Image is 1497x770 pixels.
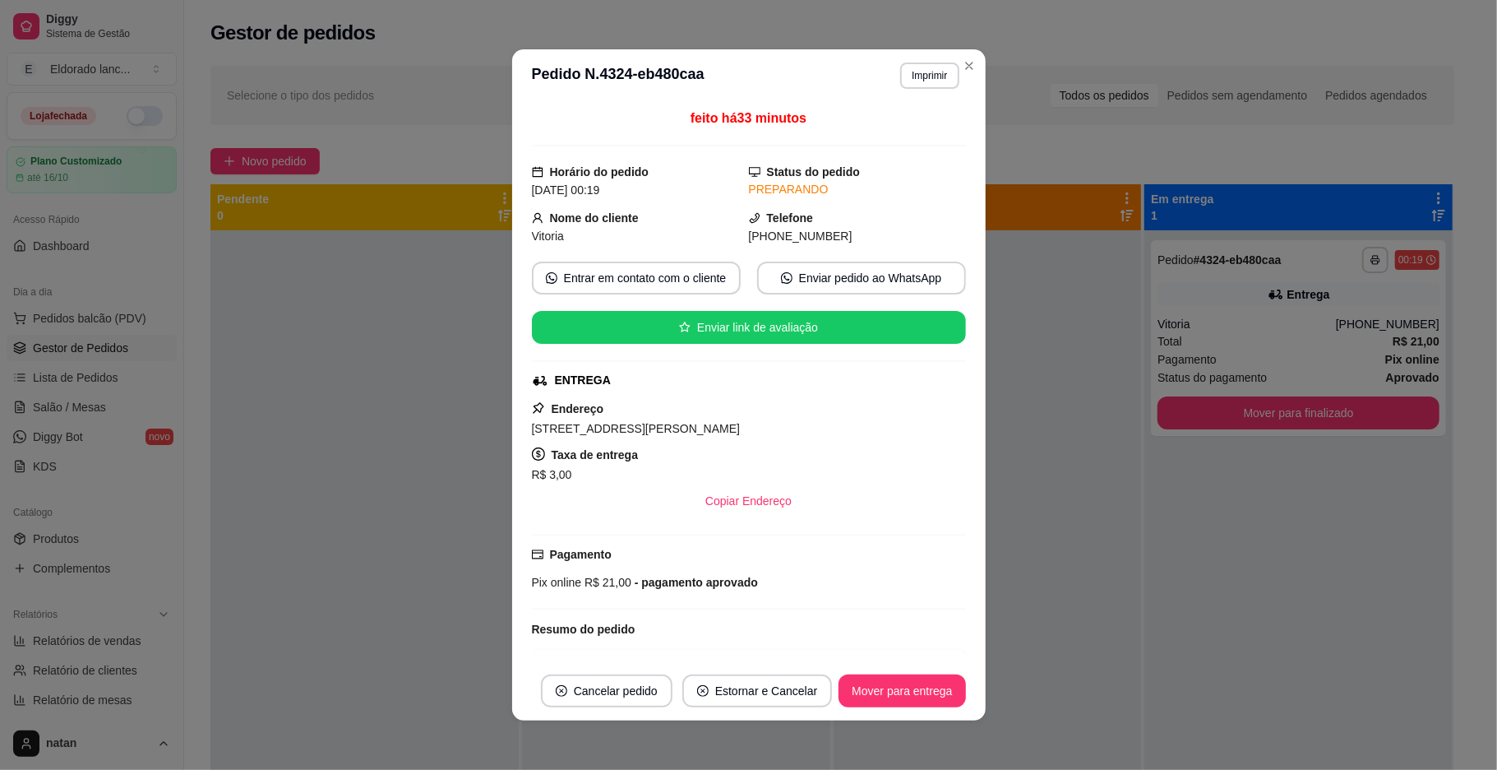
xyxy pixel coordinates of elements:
h3: Pedido N. 4324-eb480caa [532,63,705,89]
span: close-circle [697,685,709,697]
strong: Telefone [767,211,814,225]
span: close-circle [556,685,567,697]
span: [PHONE_NUMBER] [749,230,852,243]
div: ENTREGA [555,372,611,389]
strong: Taxa de entrega [552,448,639,462]
button: whats-appEnviar pedido ao WhatsApp [757,262,966,295]
button: close-circleCancelar pedido [541,675,672,707]
span: calendar [532,166,543,178]
span: R$ 3,00 [532,468,572,481]
span: R$ 21,00 [581,576,631,589]
span: user [532,212,543,224]
strong: Endereço [552,402,604,415]
span: feito há 33 minutos [691,111,806,125]
span: Vitoria [532,230,564,243]
span: phone [749,212,760,224]
button: Close [956,53,982,79]
button: whats-appEntrar em contato com o cliente [532,262,741,295]
span: [STREET_ADDRESS][PERSON_NAME] [532,422,741,435]
span: whats-app [781,272,792,284]
span: pushpin [532,401,545,415]
span: credit-card [532,549,543,560]
button: Mover para entrega [839,675,965,707]
strong: Nome do cliente [550,211,639,225]
div: PREPARANDO [749,181,966,198]
span: - pagamento aprovado [631,576,758,589]
span: [DATE] 00:19 [532,183,600,197]
strong: Resumo do pedido [532,623,635,636]
span: star [679,322,691,333]
button: close-circleEstornar e Cancelar [682,675,833,707]
button: Copiar Endereço [692,485,805,517]
span: Pix online [532,576,582,589]
button: starEnviar link de avaliação [532,311,966,344]
span: whats-app [546,272,557,284]
button: Imprimir [900,63,959,89]
strong: Horário do pedido [550,165,649,179]
span: dollar [532,448,545,461]
strong: Pagamento [550,548,612,561]
span: desktop [749,166,760,178]
strong: Status do pedido [767,165,861,179]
